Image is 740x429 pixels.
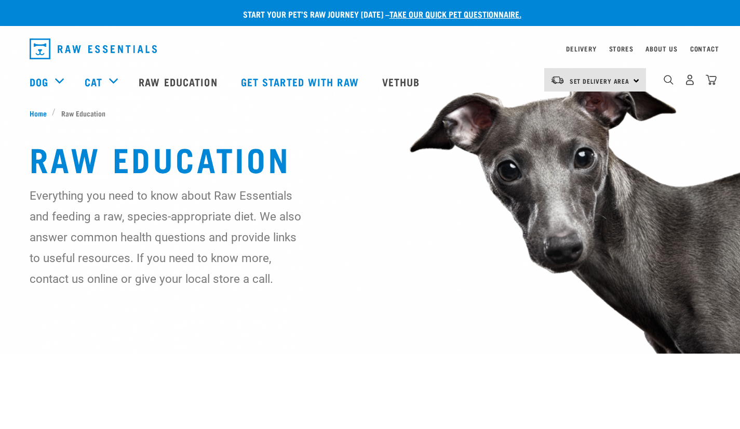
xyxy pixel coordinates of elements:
a: take our quick pet questionnaire. [389,11,521,16]
a: Raw Education [128,61,230,102]
span: Set Delivery Area [570,79,630,83]
a: Contact [690,47,719,50]
p: Everything you need to know about Raw Essentials and feeding a raw, species-appropriate diet. We ... [30,185,302,289]
h1: Raw Education [30,139,711,177]
a: Cat [85,74,102,89]
a: Get started with Raw [231,61,372,102]
a: Stores [609,47,634,50]
span: Home [30,108,47,119]
a: Delivery [566,47,596,50]
img: home-icon@2x.png [706,74,717,85]
img: Raw Essentials Logo [30,38,157,59]
nav: breadcrumbs [30,108,711,119]
a: Vethub [372,61,433,102]
img: user.png [684,74,695,85]
img: van-moving.png [550,75,564,85]
nav: dropdown navigation [21,34,719,63]
a: Dog [30,74,48,89]
a: About Us [645,47,677,50]
a: Home [30,108,52,119]
img: home-icon-1@2x.png [664,75,674,85]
